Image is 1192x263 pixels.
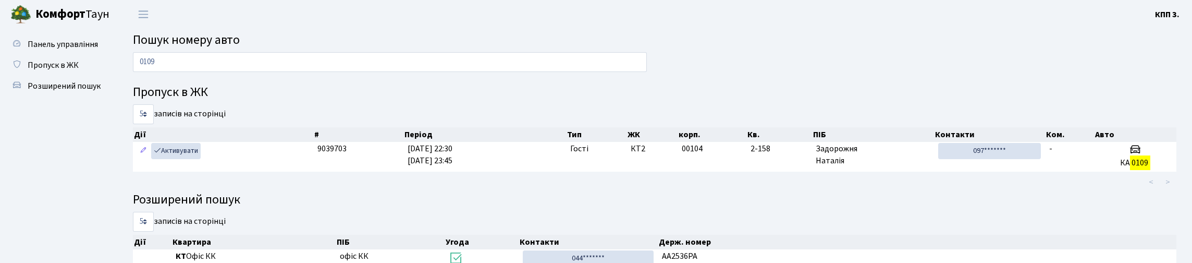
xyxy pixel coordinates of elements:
[5,55,109,76] a: Пропуск в ЖК
[133,193,1176,208] h4: Розширений пошук
[682,143,703,154] span: 00104
[133,85,1176,100] h4: Пропуск в ЖК
[133,31,240,49] span: Пошук номеру авто
[133,104,226,124] label: записів на сторінці
[133,212,154,232] select: записів на сторінці
[746,127,812,142] th: Кв.
[934,127,1045,142] th: Контакти
[812,127,934,142] th: ПІБ
[1098,158,1172,168] h5: КА
[1130,156,1150,170] mark: 0109
[35,6,85,22] b: Комфорт
[133,212,226,232] label: записів на сторінці
[5,34,109,55] a: Панель управління
[133,235,171,249] th: Дії
[408,143,452,166] span: [DATE] 22:30 [DATE] 23:45
[137,143,150,159] a: Редагувати
[28,59,79,71] span: Пропуск в ЖК
[176,250,331,262] span: Офіс КК
[313,127,403,142] th: #
[151,143,201,159] a: Активувати
[519,235,658,249] th: Контакти
[631,143,673,155] span: КТ2
[130,6,156,23] button: Переключити навігацію
[626,127,677,142] th: ЖК
[566,127,627,142] th: Тип
[1155,8,1179,21] a: КПП 3.
[658,235,1176,249] th: Держ. номер
[751,143,807,155] span: 2-158
[133,52,647,72] input: Пошук
[1155,9,1179,20] b: КПП 3.
[317,143,347,154] span: 9039703
[28,80,101,92] span: Розширений пошук
[133,104,154,124] select: записів на сторінці
[445,235,519,249] th: Угода
[340,250,368,262] span: офіс КК
[678,127,747,142] th: корп.
[176,250,186,262] b: КТ
[570,143,588,155] span: Гості
[5,76,109,97] a: Розширений пошук
[816,143,929,167] span: Задорожня Наталія
[28,39,98,50] span: Панель управління
[336,235,445,249] th: ПІБ
[35,6,109,23] span: Таун
[1094,127,1176,142] th: Авто
[133,127,313,142] th: Дії
[1045,127,1094,142] th: Ком.
[403,127,566,142] th: Період
[1049,143,1052,154] span: -
[10,4,31,25] img: logo.png
[171,235,336,249] th: Квартира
